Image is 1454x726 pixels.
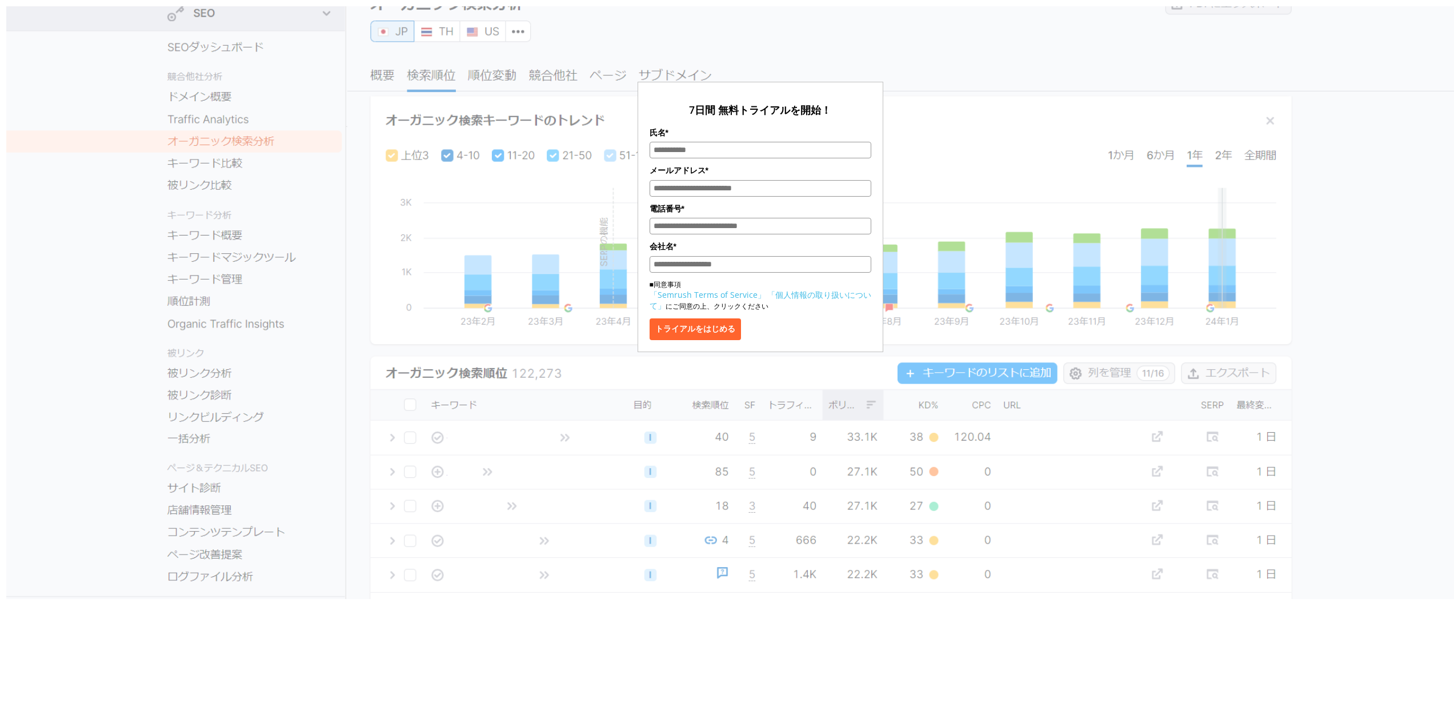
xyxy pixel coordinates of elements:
[650,289,766,300] a: 「Semrush Terms of Service」
[689,103,831,117] span: 7日間 無料トライアルを開始！
[650,318,741,340] button: トライアルをはじめる
[650,202,871,215] label: 電話番号*
[650,280,871,312] p: ■同意事項 にご同意の上、クリックください
[650,289,871,311] a: 「個人情報の取り扱いについて」
[650,164,871,177] label: メールアドレス*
